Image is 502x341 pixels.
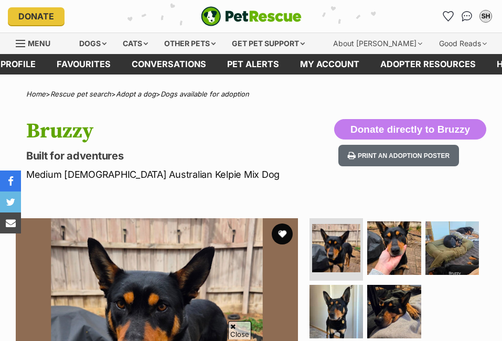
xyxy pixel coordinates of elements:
a: Favourites [440,8,456,25]
img: logo-e224e6f780fb5917bec1dbf3a21bbac754714ae5b6737aabdf751b685950b380.svg [201,6,302,26]
img: Photo of Bruzzy [312,224,360,272]
img: Photo of Bruzzy [425,221,479,275]
a: Menu [16,33,58,52]
div: Other pets [157,33,223,54]
div: Dogs [72,33,114,54]
a: Pet alerts [217,54,290,74]
div: Cats [115,33,155,54]
h1: Bruzzy [26,119,308,143]
a: conversations [121,54,217,74]
a: Conversations [458,8,475,25]
button: Donate directly to Bruzzy [334,119,486,140]
img: chat-41dd97257d64d25036548639549fe6c8038ab92f7586957e7f3b1b290dea8141.svg [462,11,473,22]
a: PetRescue [201,6,302,26]
span: Close [228,321,251,339]
a: Adopter resources [370,54,486,74]
div: SH [480,11,491,22]
div: Get pet support [225,33,312,54]
div: About [PERSON_NAME] [326,33,430,54]
a: Adopt a dog [116,90,156,98]
img: Photo of Bruzzy [367,285,421,338]
button: Print an adoption poster [338,145,459,166]
a: Home [26,90,46,98]
a: My account [290,54,370,74]
div: Good Reads [432,33,494,54]
a: Favourites [46,54,121,74]
span: Menu [28,39,50,48]
button: My account [477,8,494,25]
img: Photo of Bruzzy [367,221,421,275]
img: Photo of Bruzzy [309,285,363,338]
ul: Account quick links [440,8,494,25]
a: Dogs available for adoption [161,90,249,98]
p: Medium [DEMOGRAPHIC_DATA] Australian Kelpie Mix Dog [26,167,308,182]
p: Built for adventures [26,148,308,163]
a: Donate [8,7,65,25]
button: favourite [272,223,293,244]
a: Rescue pet search [50,90,111,98]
